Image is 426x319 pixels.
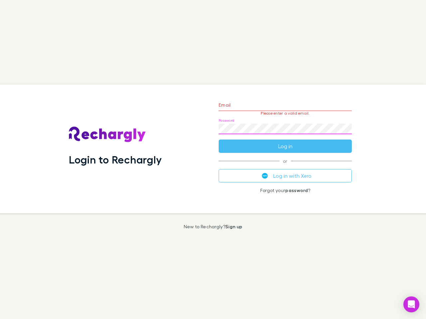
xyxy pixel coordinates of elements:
[403,296,419,312] div: Open Intercom Messenger
[219,169,352,182] button: Log in with Xero
[184,224,243,229] p: New to Rechargly?
[219,111,352,116] p: Please enter a valid email.
[219,118,234,123] label: Password
[285,187,308,193] a: password
[262,173,268,179] img: Xero's logo
[69,127,146,143] img: Rechargly's Logo
[225,224,242,229] a: Sign up
[219,140,352,153] button: Log in
[219,188,352,193] p: Forgot your ?
[69,153,162,166] h1: Login to Rechargly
